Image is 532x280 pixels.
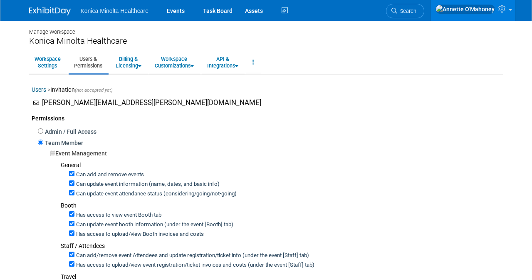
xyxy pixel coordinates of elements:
div: Booth [61,201,501,210]
label: Can add/remove event Attendees and update registration/ticket info (under the event [Staff] tab) [74,252,309,260]
label: Has access to view event Booth tab [74,211,161,219]
a: WorkspaceCustomizations [149,52,199,72]
img: Annette O'Mahoney [435,5,495,14]
div: Konica Minolta Healthcare [29,36,503,46]
label: Can update event booth information (under the event [Booth] tab) [74,221,233,229]
label: Can update event information (name, dates, and basic info) [74,180,220,188]
span: Search [397,8,416,14]
a: Billing &Licensing [110,52,147,72]
div: General [61,161,501,169]
label: Has access to upload/view Booth invoices and costs [74,230,204,238]
a: API &Integrations [202,52,244,72]
span: [PERSON_NAME][EMAIL_ADDRESS][PERSON_NAME][DOMAIN_NAME] [42,98,261,107]
img: ExhibitDay [29,7,71,15]
div: Event Management [50,149,501,157]
span: Konica Minolta Healthcare [81,7,148,14]
span: (not accepted yet) [75,87,113,93]
label: Has access to upload/view event registration/ticket invoices and costs (under the event [Staff] tab) [74,261,314,269]
a: Users [32,86,46,93]
div: Manage Workspace [29,21,503,36]
a: Search [386,4,424,18]
div: Invitation [32,85,501,98]
label: Can update event attendance status (considering/going/not-going) [74,190,237,198]
a: WorkspaceSettings [29,52,66,72]
div: Permissions [32,108,501,127]
label: Team Member [43,139,83,147]
label: Admin / Full Access [43,127,97,136]
div: Staff / Attendees [61,242,501,250]
span: > [47,86,50,93]
label: Can add and remove events [74,171,144,179]
a: Users &Permissions [69,52,108,72]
